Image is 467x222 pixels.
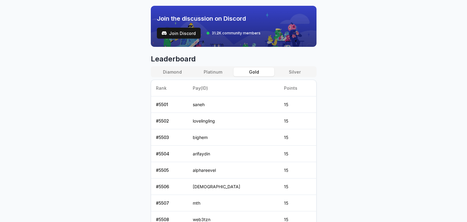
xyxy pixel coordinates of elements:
[279,162,316,179] td: 15
[157,14,261,23] span: Join the discussion on Discord
[279,129,316,146] td: 15
[212,31,261,36] span: 31.2K community members
[152,68,193,76] button: Diamond
[274,68,315,76] button: Silver
[188,80,279,96] th: Pay(ID)
[188,146,279,162] td: arifaydin
[188,129,279,146] td: bighem
[188,113,279,129] td: lovelingling
[279,146,316,162] td: 15
[188,162,279,179] td: alphareevel
[151,179,188,195] td: # 5506
[188,96,279,113] td: saneh
[151,54,317,64] span: Leaderboard
[151,113,188,129] td: # 5502
[188,179,279,195] td: [DEMOGRAPHIC_DATA]
[279,179,316,195] td: 15
[279,80,316,96] th: Points
[162,31,167,36] img: test
[233,68,274,76] button: Gold
[279,96,316,113] td: 15
[193,68,233,76] button: Platinum
[151,146,188,162] td: # 5504
[157,28,201,39] a: testJoin Discord
[151,129,188,146] td: # 5503
[169,30,196,36] span: Join Discord
[151,96,188,113] td: # 5501
[151,195,188,211] td: # 5507
[151,6,317,47] img: discord_banner
[157,28,201,39] button: Join Discord
[279,195,316,211] td: 15
[151,80,188,96] th: Rank
[188,195,279,211] td: mth
[151,162,188,179] td: # 5505
[279,113,316,129] td: 15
